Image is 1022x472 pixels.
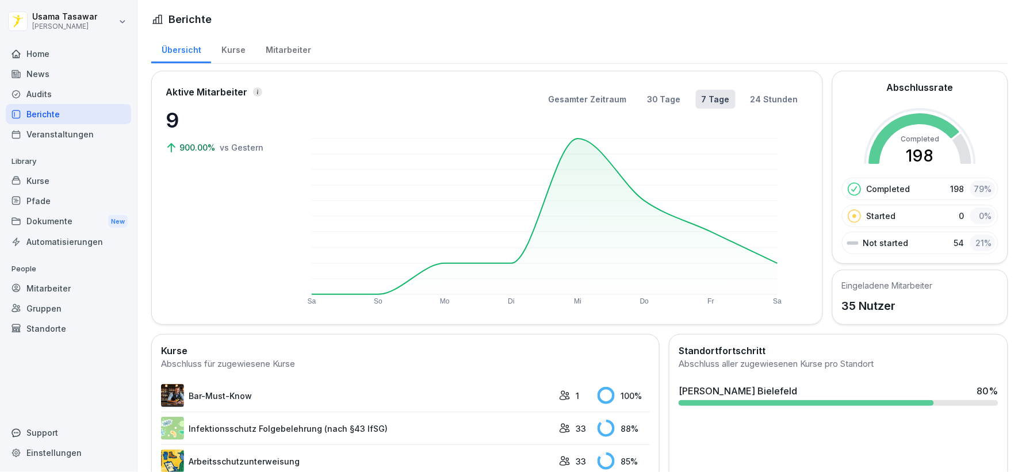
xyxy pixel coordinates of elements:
[863,237,909,249] p: Not started
[161,384,553,407] a: Bar-Must-Know
[707,297,714,305] text: Fr
[108,215,128,228] div: New
[151,34,211,63] a: Übersicht
[951,183,964,195] p: 198
[6,64,131,84] a: News
[255,34,321,63] a: Mitarbeiter
[842,279,933,291] h5: Eingeladene Mitarbeiter
[161,358,650,371] div: Abschluss für zugewiesene Kurse
[6,278,131,298] a: Mitarbeiter
[970,208,996,224] div: 0 %
[374,297,382,305] text: So
[6,152,131,171] p: Library
[842,297,933,314] p: 35 Nutzer
[959,210,964,222] p: 0
[32,12,97,22] p: Usama Tasawar
[161,344,650,358] h2: Kurse
[6,211,131,232] div: Dokumente
[542,90,632,109] button: Gesamter Zeitraum
[32,22,97,30] p: [PERSON_NAME]
[954,237,964,249] p: 54
[679,384,797,398] div: [PERSON_NAME] Bielefeld
[6,423,131,443] div: Support
[745,90,804,109] button: 24 Stunden
[887,80,954,94] h2: Abschlussrate
[696,90,736,109] button: 7 Tage
[179,141,217,154] p: 900.00%
[576,423,587,435] p: 33
[308,297,316,305] text: Sa
[6,84,131,104] a: Audits
[508,297,514,305] text: Di
[679,344,998,358] h2: Standortfortschritt
[161,417,184,440] img: tgff07aey9ahi6f4hltuk21p.png
[867,183,910,195] p: Completed
[576,455,587,467] p: 33
[6,318,131,339] a: Standorte
[6,298,131,318] a: Gruppen
[598,387,650,404] div: 100 %
[773,297,782,305] text: Sa
[867,210,896,222] p: Started
[169,11,212,27] h1: Berichte
[574,297,581,305] text: Mi
[6,443,131,463] a: Einstellungen
[440,297,450,305] text: Mo
[6,104,131,124] a: Berichte
[598,420,650,437] div: 88 %
[161,417,553,440] a: Infektionsschutz Folgebelehrung (nach §43 IfSG)
[220,141,263,154] p: vs Gestern
[679,358,998,371] div: Abschluss aller zugewiesenen Kurse pro Standort
[970,235,996,251] div: 21 %
[598,452,650,470] div: 85 %
[6,232,131,252] a: Automatisierungen
[6,171,131,191] a: Kurse
[6,260,131,278] p: People
[211,34,255,63] a: Kurse
[166,85,247,99] p: Aktive Mitarbeiter
[977,384,998,398] div: 80 %
[641,90,687,109] button: 30 Tage
[6,44,131,64] a: Home
[674,379,1003,410] a: [PERSON_NAME] Bielefeld80%
[640,297,649,305] text: Do
[166,105,281,136] p: 9
[6,124,131,144] a: Veranstaltungen
[161,384,184,407] img: avw4yih0pjczq94wjribdn74.png
[6,191,131,211] a: Pfade
[576,390,580,402] p: 1
[6,211,131,232] a: DokumenteNew
[970,181,996,197] div: 79 %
